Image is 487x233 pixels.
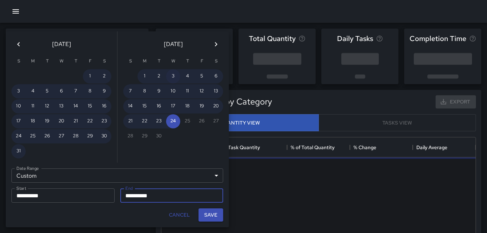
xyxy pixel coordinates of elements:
[138,54,151,69] span: Monday
[209,37,223,51] button: Next month
[167,54,180,69] span: Wednesday
[152,84,166,98] button: 9
[164,39,183,49] span: [DATE]
[26,84,40,98] button: 4
[166,99,180,113] button: 17
[26,54,39,69] span: Monday
[41,54,54,69] span: Tuesday
[98,54,111,69] span: Saturday
[180,99,195,113] button: 18
[69,114,83,128] button: 21
[54,99,69,113] button: 13
[11,99,26,113] button: 10
[195,99,209,113] button: 19
[26,114,40,128] button: 18
[26,99,40,113] button: 11
[209,84,223,98] button: 13
[152,69,166,83] button: 2
[97,84,111,98] button: 9
[180,84,195,98] button: 11
[11,114,26,128] button: 17
[16,185,26,191] label: Start
[195,69,209,83] button: 5
[40,84,54,98] button: 5
[11,168,223,183] div: Custom
[16,165,39,171] label: Date Range
[137,114,152,128] button: 22
[199,208,223,222] button: Save
[125,185,133,191] label: End
[97,69,111,83] button: 2
[123,114,137,128] button: 21
[97,114,111,128] button: 23
[40,99,54,113] button: 12
[209,69,223,83] button: 6
[12,54,25,69] span: Sunday
[54,114,69,128] button: 20
[180,69,195,83] button: 4
[83,69,97,83] button: 1
[166,208,193,222] button: Cancel
[11,144,26,158] button: 31
[124,54,137,69] span: Sunday
[40,129,54,143] button: 26
[97,129,111,143] button: 30
[195,54,208,69] span: Friday
[11,84,26,98] button: 3
[166,114,180,128] button: 24
[54,129,69,143] button: 27
[152,54,165,69] span: Tuesday
[69,54,82,69] span: Thursday
[137,69,152,83] button: 1
[166,69,180,83] button: 3
[11,37,26,51] button: Previous month
[195,84,209,98] button: 12
[40,114,54,128] button: 19
[152,99,166,113] button: 16
[166,84,180,98] button: 10
[83,114,97,128] button: 22
[69,129,83,143] button: 28
[84,54,96,69] span: Friday
[55,54,68,69] span: Wednesday
[52,39,71,49] span: [DATE]
[69,84,83,98] button: 7
[83,129,97,143] button: 29
[97,99,111,113] button: 16
[69,99,83,113] button: 14
[26,129,40,143] button: 25
[83,84,97,98] button: 8
[181,54,194,69] span: Thursday
[210,54,222,69] span: Saturday
[137,99,152,113] button: 15
[123,84,137,98] button: 7
[137,84,152,98] button: 8
[209,99,223,113] button: 20
[54,84,69,98] button: 6
[123,99,137,113] button: 14
[152,114,166,128] button: 23
[11,129,26,143] button: 24
[83,99,97,113] button: 15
